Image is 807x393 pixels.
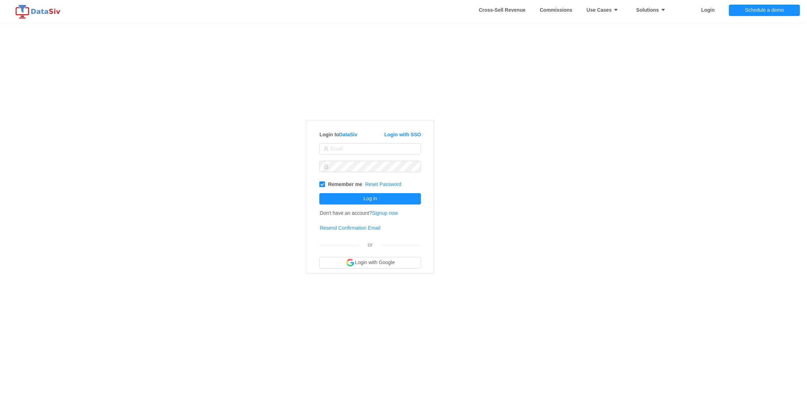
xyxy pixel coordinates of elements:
[368,242,373,248] span: or
[324,146,329,151] i: icon: user
[319,143,421,154] input: Email
[319,257,421,268] button: Login with Google
[372,210,398,216] a: Signup now
[659,7,666,12] i: icon: caret-down
[384,132,421,137] a: Login with SSO
[319,132,357,137] strong: Login to
[14,5,64,19] img: logo
[586,7,622,13] strong: Use Cases
[636,7,669,13] strong: Solutions
[319,193,421,204] button: Log in
[612,7,618,12] i: icon: caret-down
[324,164,329,169] i: icon: lock
[729,5,800,16] button: Schedule a demo
[320,225,380,231] a: Resend Confirmation Email
[339,132,357,137] a: DataSiv
[319,206,398,220] td: Don't have an account?
[328,181,362,187] strong: Remember me
[365,181,401,187] a: Reset Password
